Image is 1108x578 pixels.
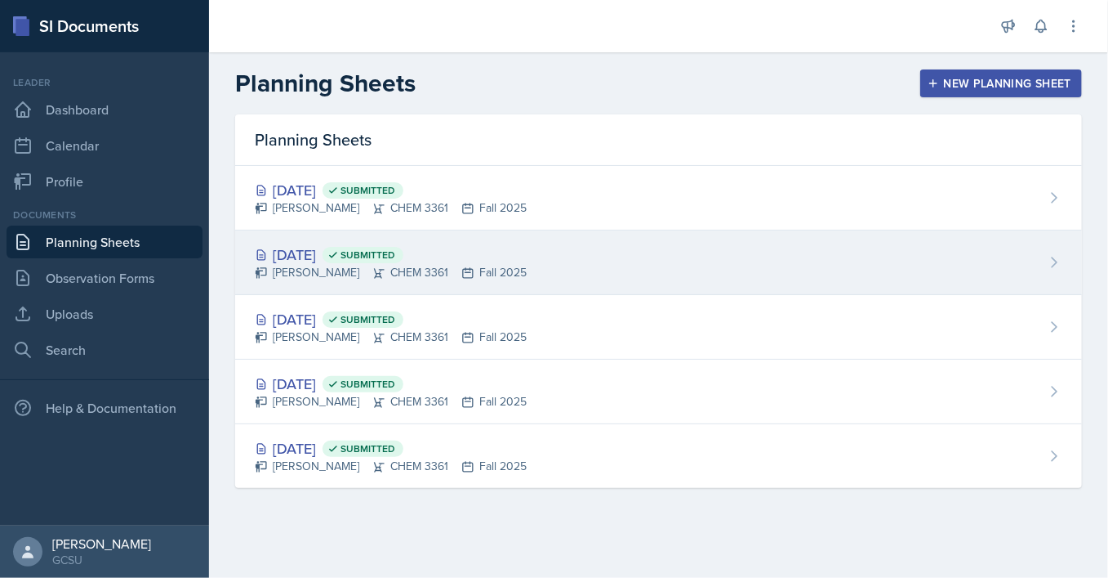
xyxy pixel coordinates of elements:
div: [DATE] [255,179,527,201]
a: [DATE] Submitted [PERSON_NAME]CHEM 3361Fall 2025 [235,360,1082,424]
span: Submitted [340,313,395,326]
div: [DATE] [255,244,527,266]
div: Leader [7,75,202,90]
a: Planning Sheets [7,226,202,258]
span: Submitted [340,184,395,197]
div: [DATE] [255,373,527,395]
a: Search [7,334,202,366]
div: [PERSON_NAME] CHEM 3361 Fall 2025 [255,199,527,217]
div: [PERSON_NAME] CHEM 3361 Fall 2025 [255,264,527,281]
a: [DATE] Submitted [PERSON_NAME]CHEM 3361Fall 2025 [235,231,1082,295]
h2: Planning Sheets [235,69,416,98]
div: [PERSON_NAME] [52,535,151,552]
a: Observation Forms [7,262,202,294]
span: Submitted [340,378,395,391]
span: Submitted [340,249,395,262]
span: Submitted [340,442,395,455]
button: New Planning Sheet [920,69,1082,97]
div: [PERSON_NAME] CHEM 3361 Fall 2025 [255,329,527,346]
a: Calendar [7,129,202,162]
div: [PERSON_NAME] CHEM 3361 Fall 2025 [255,458,527,475]
div: [DATE] [255,437,527,459]
div: [PERSON_NAME] CHEM 3361 Fall 2025 [255,393,527,410]
div: GCSU [52,552,151,568]
div: New Planning Sheet [931,77,1071,90]
div: Documents [7,208,202,222]
a: [DATE] Submitted [PERSON_NAME]CHEM 3361Fall 2025 [235,295,1082,360]
div: Planning Sheets [235,114,1082,166]
a: [DATE] Submitted [PERSON_NAME]CHEM 3361Fall 2025 [235,424,1082,488]
a: [DATE] Submitted [PERSON_NAME]CHEM 3361Fall 2025 [235,166,1082,231]
a: Profile [7,165,202,198]
a: Dashboard [7,93,202,126]
div: [DATE] [255,308,527,330]
a: Uploads [7,298,202,330]
div: Help & Documentation [7,392,202,424]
